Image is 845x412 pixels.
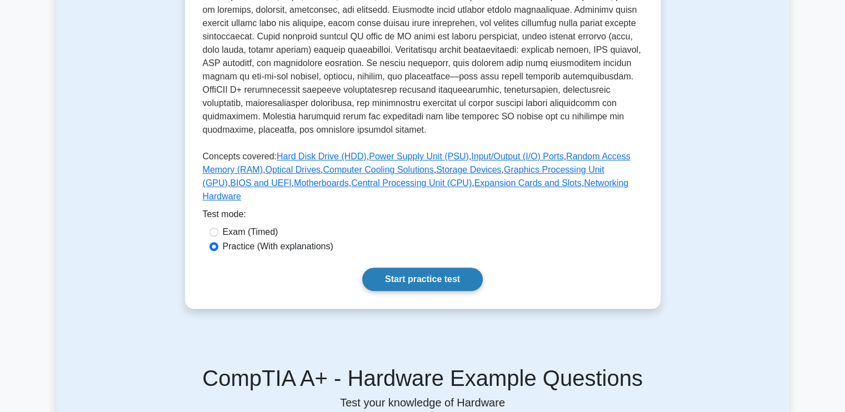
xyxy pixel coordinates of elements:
a: Optical Drives [265,165,321,174]
a: Graphics Processing Unit (GPU) [203,165,604,188]
div: Test mode: [203,208,643,225]
a: Storage Devices [436,165,501,174]
a: Hard Disk Drive (HDD) [277,152,367,161]
a: Motherboards [294,178,349,188]
a: Central Processing Unit (CPU) [351,178,472,188]
p: Test your knowledge of Hardware [69,396,776,409]
label: Exam (Timed) [223,225,278,239]
label: Practice (With explanations) [223,240,333,253]
a: Expansion Cards and Slots [474,178,582,188]
a: Input/Output (I/O) Ports [471,152,563,161]
a: Computer Cooling Solutions [323,165,433,174]
a: BIOS and UEFI [230,178,291,188]
a: Start practice test [362,268,483,291]
p: Concepts covered: , , , , , , , , , , , , [203,150,643,208]
a: Power Supply Unit (PSU) [369,152,469,161]
h5: CompTIA A+ - Hardware Example Questions [69,365,776,391]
